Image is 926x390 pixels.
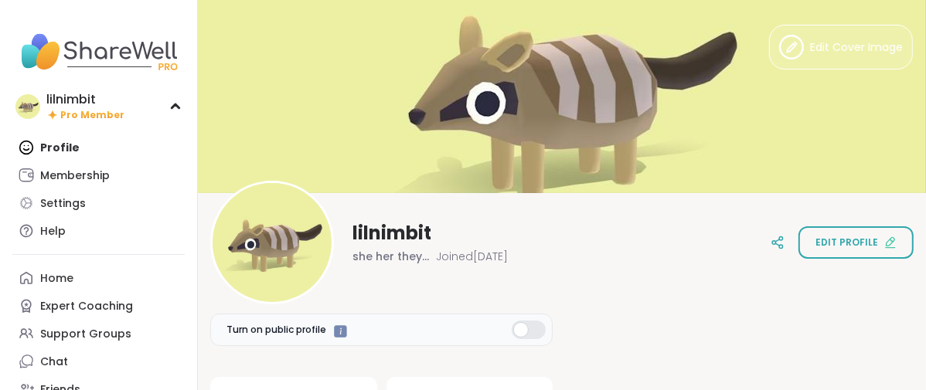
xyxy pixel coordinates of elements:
[12,189,185,217] a: Settings
[40,196,86,212] div: Settings
[40,299,133,314] div: Expert Coaching
[769,25,913,70] button: Edit Cover Image
[334,325,347,338] iframe: Spotlight
[46,91,124,108] div: lilnimbit
[60,109,124,122] span: Pro Member
[810,39,903,56] span: Edit Cover Image
[352,221,431,246] span: lilnimbit
[12,264,185,292] a: Home
[12,217,185,245] a: Help
[40,224,66,239] div: Help
[436,249,508,264] span: Joined [DATE]
[40,354,68,370] div: Chat
[12,320,185,348] a: Support Groups
[12,25,185,79] img: ShareWell Nav Logo
[12,348,185,375] a: Chat
[213,183,332,302] img: lilnimbit
[15,94,40,119] img: lilnimbit
[815,236,878,249] span: Edit profile
[12,292,185,320] a: Expert Coaching
[40,327,131,342] div: Support Groups
[226,323,326,337] span: Turn on public profile
[40,168,110,184] div: Membership
[798,226,914,259] button: Edit profile
[352,249,430,264] span: she her they them
[40,271,73,287] div: Home
[12,161,185,189] a: Membership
